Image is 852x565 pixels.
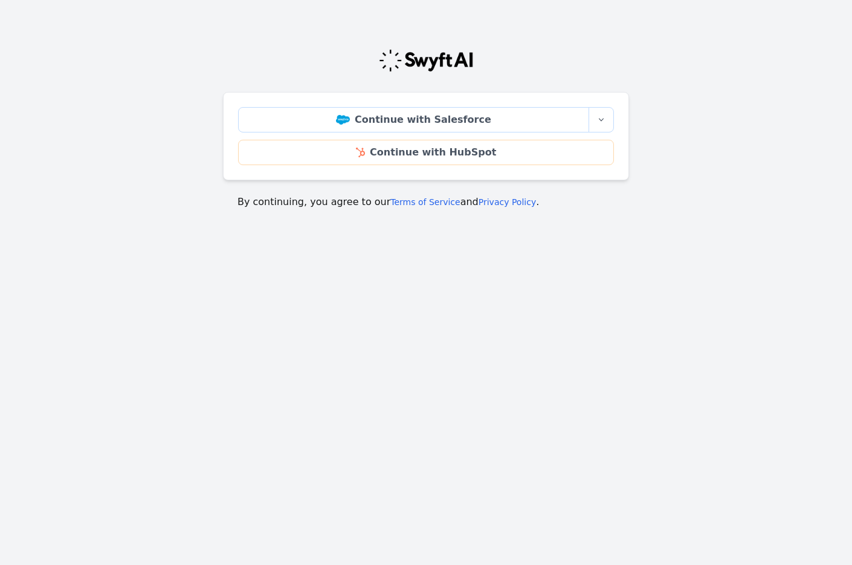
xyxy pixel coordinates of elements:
a: Continue with HubSpot [238,140,614,165]
img: HubSpot [356,148,365,157]
a: Privacy Policy [479,197,536,207]
img: Salesforce [336,115,350,125]
img: Swyft Logo [378,48,474,73]
p: By continuing, you agree to our and . [237,195,615,209]
a: Terms of Service [390,197,460,207]
a: Continue with Salesforce [238,107,589,132]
